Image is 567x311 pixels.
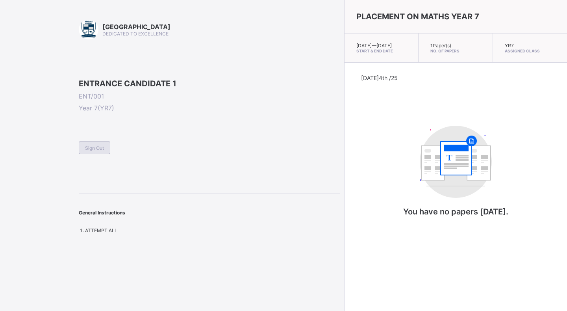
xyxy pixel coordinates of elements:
[79,210,125,216] span: General Instructions
[79,92,340,100] span: ENT/001
[361,74,398,81] span: [DATE] 4th /25
[377,207,535,216] p: You have no papers [DATE].
[85,227,117,233] span: ATTEMPT ALL
[430,48,480,53] span: No. of Papers
[79,79,340,88] span: ENTRANCE CANDIDATE 1
[356,48,406,53] span: Start & End Date
[102,23,170,31] span: [GEOGRAPHIC_DATA]
[85,145,104,151] span: Sign Out
[447,153,452,162] tspan: T
[102,31,169,37] span: DEDICATED TO EXCELLENCE
[505,43,514,48] span: YR7
[430,43,451,48] span: 1 Paper(s)
[505,48,555,53] span: Assigned Class
[356,12,479,21] span: PLACEMENT ON MATHS YEAR 7
[377,118,535,232] div: You have no papers today.
[356,43,392,48] span: [DATE] — [DATE]
[79,104,340,112] span: Year 7 ( YR7 )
